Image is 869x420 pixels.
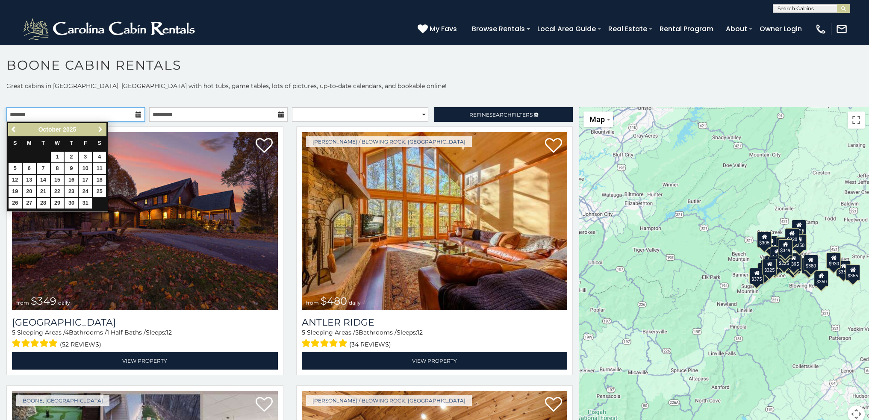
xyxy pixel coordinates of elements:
[827,253,841,269] div: $930
[79,163,92,174] a: 10
[51,186,64,197] a: 22
[79,186,92,197] a: 24
[321,295,347,307] span: $480
[769,256,784,272] div: $395
[778,239,792,256] div: $349
[848,112,865,129] button: Toggle fullscreen view
[79,198,92,209] a: 31
[814,270,829,287] div: $350
[355,329,359,336] span: 5
[762,259,777,275] div: $325
[722,21,751,36] a: About
[93,152,106,162] a: 4
[418,23,459,35] a: My Favs
[785,228,799,244] div: $320
[9,175,22,185] a: 12
[545,137,562,155] a: Add to favorites
[70,140,73,146] span: Thursday
[97,126,104,133] span: Next
[51,198,64,209] a: 29
[302,132,568,310] img: Antler Ridge
[306,395,472,406] a: [PERSON_NAME] / Blowing Rock, [GEOGRAPHIC_DATA]
[792,234,807,250] div: $250
[93,163,106,174] a: 11
[37,198,50,209] a: 28
[38,126,62,133] span: October
[306,136,472,147] a: [PERSON_NAME] / Blowing Rock, [GEOGRAPHIC_DATA]
[107,329,146,336] span: 1 Half Baths /
[468,21,529,36] a: Browse Rentals
[21,16,199,42] img: White-1-2.png
[804,255,818,271] div: $380
[65,163,78,174] a: 9
[776,237,790,253] div: $565
[349,339,391,350] span: (34 reviews)
[836,23,848,35] img: mail-regular-white.png
[12,317,278,328] a: [GEOGRAPHIC_DATA]
[31,295,56,307] span: $349
[302,132,568,310] a: Antler Ridge from $480 daily
[792,220,806,236] div: $525
[65,186,78,197] a: 23
[836,261,851,277] div: $355
[95,124,106,135] a: Next
[37,163,50,174] a: 7
[302,317,568,328] a: Antler Ridge
[98,140,101,146] span: Saturday
[12,317,278,328] h3: Diamond Creek Lodge
[65,175,78,185] a: 16
[12,328,278,350] div: Sleeping Areas / Bathrooms / Sleeps:
[302,329,305,336] span: 5
[23,198,36,209] a: 27
[63,126,76,133] span: 2025
[545,396,562,414] a: Add to favorites
[749,268,764,284] div: $375
[11,126,18,133] span: Previous
[417,329,423,336] span: 12
[23,175,36,185] a: 13
[434,107,573,122] a: RefineSearchFilters
[55,140,60,146] span: Wednesday
[349,300,361,306] span: daily
[23,186,36,197] a: 20
[770,246,784,262] div: $410
[37,186,50,197] a: 21
[604,21,651,36] a: Real Estate
[51,152,64,162] a: 1
[23,163,36,174] a: 6
[655,21,718,36] a: Rental Program
[469,112,533,118] span: Refine Filters
[256,396,273,414] a: Add to favorites
[79,152,92,162] a: 3
[12,329,15,336] span: 5
[41,140,45,146] span: Tuesday
[65,198,78,209] a: 30
[84,140,87,146] span: Friday
[12,132,278,310] a: Diamond Creek Lodge from $349 daily
[755,21,806,36] a: Owner Login
[9,186,22,197] a: 19
[9,124,20,135] a: Previous
[65,329,69,336] span: 4
[787,253,801,269] div: $395
[16,300,29,306] span: from
[302,328,568,350] div: Sleeping Areas / Bathrooms / Sleeps:
[27,140,32,146] span: Monday
[815,23,827,35] img: phone-regular-white.png
[306,300,319,306] span: from
[430,23,457,34] span: My Favs
[489,112,512,118] span: Search
[16,395,109,406] a: Boone, [GEOGRAPHIC_DATA]
[302,352,568,370] a: View Property
[256,137,273,155] a: Add to favorites
[12,352,278,370] a: View Property
[58,300,70,306] span: daily
[60,339,101,350] span: (52 reviews)
[12,132,278,310] img: Diamond Creek Lodge
[93,186,106,197] a: 25
[79,175,92,185] a: 17
[65,152,78,162] a: 2
[757,232,772,248] div: $305
[51,175,64,185] a: 15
